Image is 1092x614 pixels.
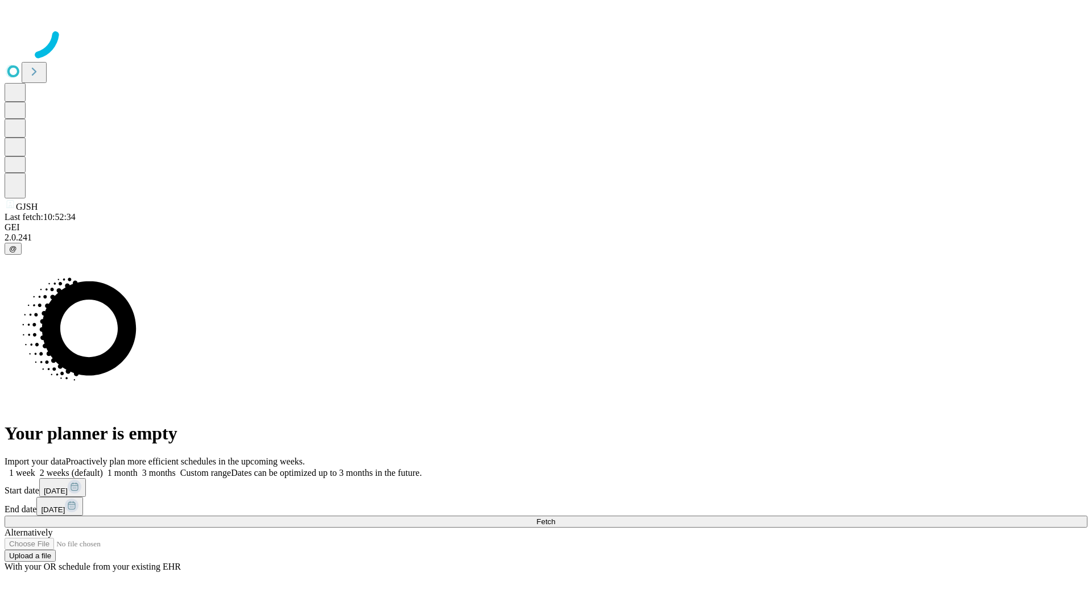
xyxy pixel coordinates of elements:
[9,468,35,478] span: 1 week
[180,468,231,478] span: Custom range
[5,497,1087,516] div: End date
[66,457,305,466] span: Proactively plan more efficient schedules in the upcoming weeks.
[40,468,103,478] span: 2 weeks (default)
[107,468,138,478] span: 1 month
[536,517,555,526] span: Fetch
[5,562,181,571] span: With your OR schedule from your existing EHR
[5,528,52,537] span: Alternatively
[231,468,421,478] span: Dates can be optimized up to 3 months in the future.
[5,457,66,466] span: Import your data
[16,202,38,211] span: GJSH
[9,244,17,253] span: @
[5,478,1087,497] div: Start date
[142,468,176,478] span: 3 months
[5,423,1087,444] h1: Your planner is empty
[5,233,1087,243] div: 2.0.241
[5,550,56,562] button: Upload a file
[5,212,76,222] span: Last fetch: 10:52:34
[39,478,86,497] button: [DATE]
[5,516,1087,528] button: Fetch
[36,497,83,516] button: [DATE]
[41,505,65,514] span: [DATE]
[5,222,1087,233] div: GEI
[44,487,68,495] span: [DATE]
[5,243,22,255] button: @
